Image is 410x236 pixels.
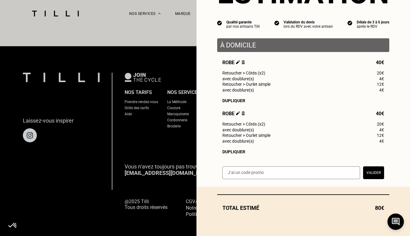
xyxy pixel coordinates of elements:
div: Validation du devis [284,20,333,24]
span: Retoucher > Ourlet simple [222,133,270,138]
span: 12€ [377,133,384,138]
img: Supprimer [242,60,245,64]
span: 20€ [377,122,384,127]
div: lors du RDV avec votre artisan [284,24,333,29]
span: 40€ [376,60,384,65]
div: après le RDV [357,24,389,29]
span: avec doublure(s) [222,88,254,92]
span: avec doublure(s) [222,127,254,132]
div: Dupliquer [222,149,384,154]
div: Dupliquer [222,98,384,103]
span: Retoucher > Ourlet simple [222,82,270,87]
button: Valider [363,166,384,179]
span: avec doublure(s) [222,139,254,144]
div: Total estimé [217,205,389,211]
span: 40€ [376,111,384,116]
span: avec doublure(s) [222,76,254,81]
span: 4€ [379,88,384,92]
div: Délais de 3 à 5 jours [357,20,389,24]
span: 20€ [377,71,384,75]
span: 80€ [375,205,384,211]
span: Robe [222,60,245,65]
span: 12€ [377,82,384,87]
img: icon list info [274,20,279,26]
span: Retoucher > Côtés (x2) [222,71,265,75]
div: par nos artisans Tilli [226,24,260,29]
div: Qualité garantie [226,20,260,24]
p: À domicile [220,41,386,49]
img: icon list info [348,20,352,26]
span: 4€ [379,127,384,132]
img: icon list info [217,20,222,26]
span: Robe [222,111,245,116]
img: Éditer [236,111,240,115]
span: Retoucher > Côtés (x2) [222,122,265,127]
img: Éditer [236,60,240,64]
input: J‘ai un code promo [222,166,360,179]
span: 4€ [379,76,384,81]
img: Supprimer [242,111,245,115]
span: 4€ [379,139,384,144]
